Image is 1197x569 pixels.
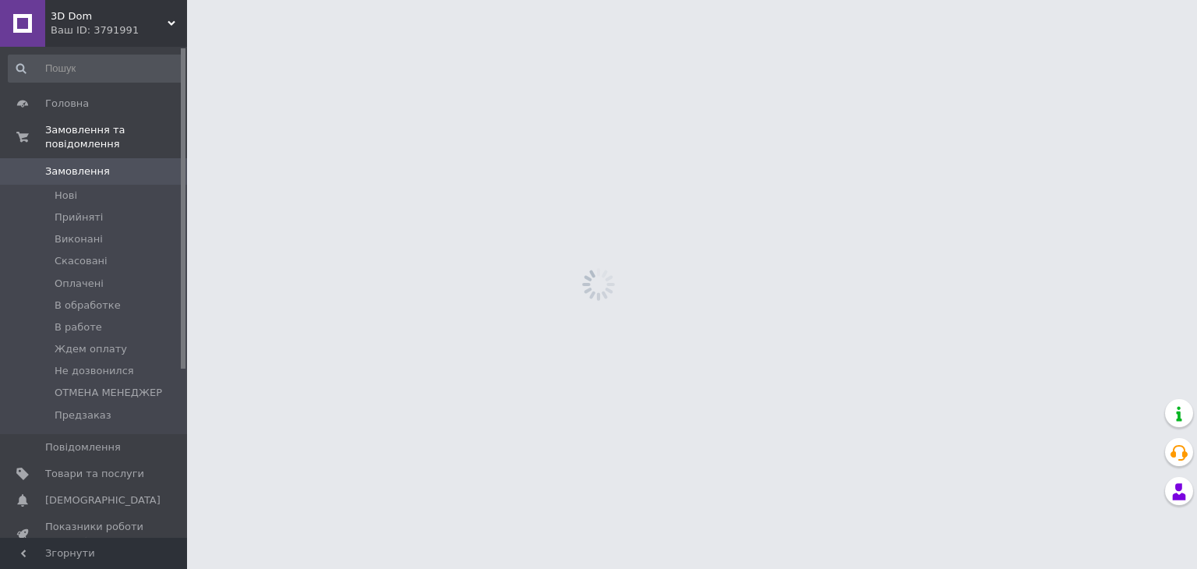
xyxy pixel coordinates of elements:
span: Предзаказ [55,408,111,422]
span: Нові [55,189,77,203]
span: Не дозвонился [55,364,134,378]
span: Прийняті [55,210,103,224]
span: Оплачені [55,277,104,291]
span: 3D Dom [51,9,168,23]
span: Головна [45,97,89,111]
span: Ждем оплату [55,342,127,356]
span: Замовлення [45,164,110,178]
span: Товари та послуги [45,467,144,481]
span: [DEMOGRAPHIC_DATA] [45,493,161,507]
span: В обработке [55,299,121,313]
span: ОТМЕНА МЕНЕДЖЕР [55,386,162,400]
div: Ваш ID: 3791991 [51,23,187,37]
span: В работе [55,320,102,334]
span: Скасовані [55,254,108,268]
span: Замовлення та повідомлення [45,123,187,151]
span: Показники роботи компанії [45,520,144,548]
span: Виконані [55,232,103,246]
input: Пошук [8,55,184,83]
span: Повідомлення [45,440,121,454]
